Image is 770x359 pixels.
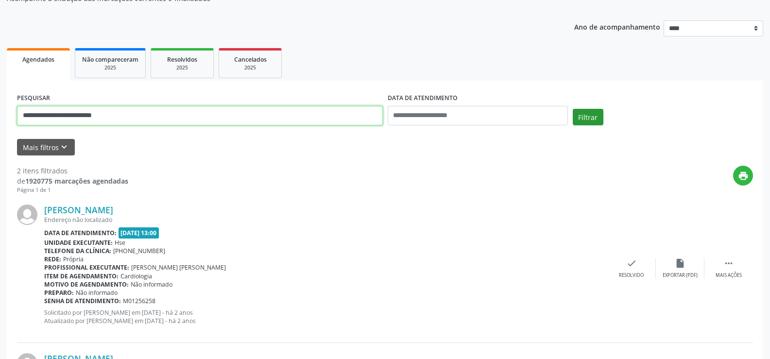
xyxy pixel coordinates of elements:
[226,64,274,71] div: 2025
[44,297,121,305] b: Senha de atendimento:
[25,176,128,186] strong: 1920775 marcações agendadas
[123,297,155,305] span: M01256258
[131,263,226,272] span: [PERSON_NAME] [PERSON_NAME]
[44,263,129,272] b: Profissional executante:
[44,280,129,289] b: Motivo de agendamento:
[120,272,152,280] span: Cardiologia
[17,176,128,186] div: de
[44,239,113,247] b: Unidade executante:
[17,205,37,225] img: img
[76,289,118,297] span: Não informado
[626,258,637,269] i: check
[59,142,69,153] i: keyboard_arrow_down
[574,20,660,33] p: Ano de acompanhamento
[113,247,165,255] span: [PHONE_NUMBER]
[573,109,603,125] button: Filtrar
[17,91,50,106] label: PESQUISAR
[44,247,111,255] b: Telefone da clínica:
[22,55,54,64] span: Agendados
[44,229,117,237] b: Data de atendimento:
[82,55,138,64] span: Não compareceram
[167,55,197,64] span: Resolvidos
[738,171,749,181] i: print
[17,166,128,176] div: 2 itens filtrados
[158,64,206,71] div: 2025
[17,186,128,194] div: Página 1 de 1
[234,55,267,64] span: Cancelados
[131,280,172,289] span: Não informado
[619,272,644,279] div: Resolvido
[663,272,698,279] div: Exportar (PDF)
[115,239,125,247] span: Hse
[723,258,734,269] i: 
[17,139,75,156] button: Mais filtroskeyboard_arrow_down
[675,258,685,269] i: insert_drive_file
[44,255,61,263] b: Rede:
[82,64,138,71] div: 2025
[716,272,742,279] div: Mais ações
[119,227,159,239] span: [DATE] 13:00
[388,91,458,106] label: DATA DE ATENDIMENTO
[63,255,84,263] span: Própria
[44,216,607,224] div: Endereço não localizado
[44,205,113,215] a: [PERSON_NAME]
[733,166,753,186] button: print
[44,289,74,297] b: Preparo:
[44,272,119,280] b: Item de agendamento:
[44,308,607,325] p: Solicitado por [PERSON_NAME] em [DATE] - há 2 anos Atualizado por [PERSON_NAME] em [DATE] - há 2 ...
